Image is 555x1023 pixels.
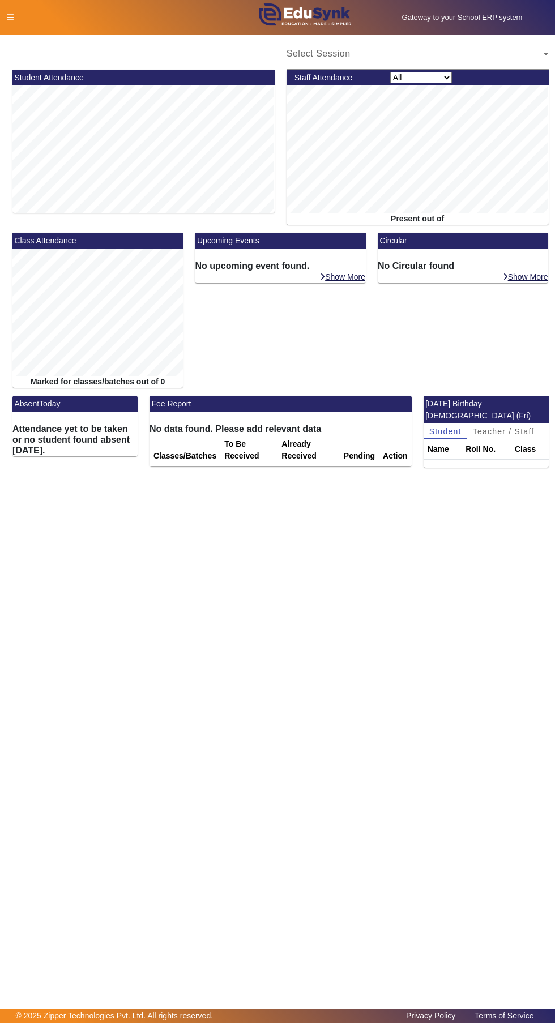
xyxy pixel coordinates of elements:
[424,439,462,460] th: Name
[462,439,511,460] th: Roll No.
[277,434,339,466] th: Already Received
[340,434,379,466] th: Pending
[12,70,275,85] mat-card-header: Student Attendance
[473,427,535,435] span: Teacher / Staff
[150,423,412,434] h6: No data found. Please add relevant data
[150,396,412,412] mat-card-header: Fee Report
[12,423,138,456] h6: Attendance yet to be taken or no student found absent [DATE].
[150,434,220,466] th: Classes/Batches
[287,49,351,58] span: Select Session
[378,260,548,271] h6: No Circular found
[195,260,365,271] h6: No upcoming event found.
[511,439,549,460] th: Class
[287,213,549,225] div: Present out of
[12,233,183,249] mat-card-header: Class Attendance
[429,427,462,435] span: Student
[502,272,549,282] a: Show More
[379,434,412,466] th: Action
[319,272,366,282] a: Show More
[378,233,548,249] mat-card-header: Circular
[12,396,138,412] mat-card-header: AbsentToday
[400,1008,461,1023] a: Privacy Policy
[288,72,384,84] div: Staff Attendance
[424,396,549,423] mat-card-header: [DATE] Birthday [DEMOGRAPHIC_DATA] (Fri)
[220,434,277,466] th: To Be Received
[16,1010,214,1022] p: © 2025 Zipper Technologies Pvt. Ltd. All rights reserved.
[195,233,365,249] mat-card-header: Upcoming Events
[469,1008,539,1023] a: Terms of Service
[12,376,183,388] div: Marked for classes/batches out of 0
[376,13,549,22] h5: Gateway to your School ERP system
